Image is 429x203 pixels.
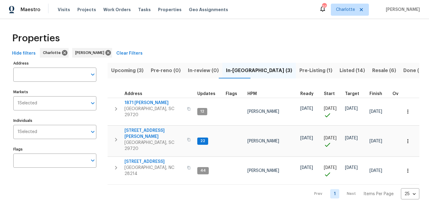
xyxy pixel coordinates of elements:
span: [DATE] [345,166,358,170]
span: [DATE] [345,106,358,111]
button: Open [89,70,97,79]
label: Address [13,62,96,65]
span: [STREET_ADDRESS] [124,159,183,165]
span: [DATE] [324,106,337,111]
span: [PERSON_NAME] [247,169,279,173]
span: Overall [392,92,408,96]
span: 1 Selected [18,129,37,135]
span: [DATE] [300,166,313,170]
div: Projected renovation finish date [369,92,388,96]
p: Items Per Page [363,191,394,197]
span: Ready [300,92,314,96]
span: [DATE] [300,106,313,111]
nav: Pagination Navigation [308,188,419,199]
span: In-review (0) [188,66,219,75]
span: [DATE] [369,169,382,173]
button: Clear Filters [114,48,145,59]
span: Start [324,92,335,96]
div: 25 [401,186,419,202]
span: [PERSON_NAME] [247,109,279,114]
span: [DATE] [369,109,382,114]
span: In-[GEOGRAPHIC_DATA] (3) [226,66,292,75]
span: Geo Assignments [189,7,228,13]
span: Upcoming (3) [111,66,144,75]
span: Listed (14) [340,66,365,75]
span: 22 [198,138,208,144]
div: Charlotte [40,48,69,58]
label: Markets [13,90,96,94]
a: Goto page 1 [330,189,339,198]
span: 12 [198,109,207,114]
div: Earliest renovation start date (first business day after COE or Checkout) [300,92,319,96]
div: [PERSON_NAME] [72,48,112,58]
td: Project started on time [321,98,343,125]
span: [GEOGRAPHIC_DATA], SC 29720 [124,106,183,118]
div: 91 [322,4,326,10]
td: Project started on time [321,126,343,157]
span: Resale (6) [372,66,396,75]
span: [DATE] [369,139,382,143]
span: [DATE] [345,136,358,140]
span: Pre-reno (0) [151,66,181,75]
button: Hide filters [10,48,38,59]
div: Target renovation project end date [345,92,365,96]
span: Maestro [21,7,40,13]
label: Individuals [13,119,96,122]
button: Open [89,156,97,165]
span: [PERSON_NAME] [247,139,279,143]
span: Projects [77,7,96,13]
span: Properties [12,35,60,41]
span: [DATE] [300,136,313,140]
span: Visits [58,7,70,13]
span: Tasks [138,8,151,12]
span: [GEOGRAPHIC_DATA], SC 29720 [124,140,183,152]
button: Open [89,128,97,136]
span: Hide filters [12,50,36,57]
span: [DATE] [324,166,337,170]
span: Charlotte [43,50,63,56]
span: Properties [158,7,182,13]
div: Actual renovation start date [324,92,340,96]
span: 1 Selected [18,101,37,106]
span: [PERSON_NAME] [75,50,107,56]
span: [PERSON_NAME] [383,7,420,13]
div: Days past target finish date [392,92,414,96]
span: 44 [198,168,208,173]
span: Finish [369,92,382,96]
span: [GEOGRAPHIC_DATA], NC 28214 [124,165,183,177]
span: Clear Filters [116,50,143,57]
span: Pre-Listing (1) [299,66,332,75]
span: Charlotte [336,7,355,13]
span: Work Orders [103,7,131,13]
td: Project started on time [321,157,343,185]
span: Flags [226,92,237,96]
button: Open [89,99,97,107]
label: Flags [13,147,96,151]
span: 1871 [PERSON_NAME] [124,100,183,106]
span: Address [124,92,142,96]
span: Updates [197,92,215,96]
span: [STREET_ADDRESS][PERSON_NAME] [124,128,183,140]
span: Target [345,92,359,96]
span: [DATE] [324,136,337,140]
span: HPM [247,92,257,96]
